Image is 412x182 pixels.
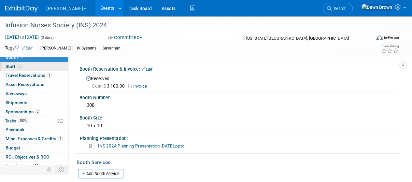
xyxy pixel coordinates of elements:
[55,165,68,174] td: Toggle Event Tabs
[6,127,24,132] span: Playbook
[5,118,28,123] span: Tasks
[79,113,399,121] div: Booth Size:
[92,83,107,89] span: Cost: $
[376,35,383,40] img: Format-Inperson.png
[0,144,68,152] a: Budget
[6,100,27,105] span: Shipments
[0,89,68,98] a: Giveaways
[341,34,399,44] div: Event Format
[0,80,68,89] a: Asset Reservations
[0,153,68,161] a: ROI, Objectives & ROO
[79,93,399,101] div: Booth Number:
[92,83,127,89] span: 3,100.00
[332,6,347,11] span: Search
[6,145,20,150] span: Budget
[0,162,68,171] a: Attachments25
[84,100,394,110] div: 308
[87,144,97,148] a: Delete attachment?
[58,136,63,141] span: 7
[84,74,394,90] div: Reserved
[79,64,399,73] div: Booth Reservation & Invoice:
[384,35,399,40] div: In-Person
[6,64,22,69] span: Staff
[3,20,365,31] div: Infusion Nurses Society (INS) 2024
[6,82,44,87] span: Asset Reservations
[6,55,25,60] span: Booth
[19,35,25,40] span: to
[38,45,73,52] div: [PERSON_NAME]
[6,163,40,169] span: Attachments
[6,91,27,96] span: Giveaways
[101,45,122,52] div: Savannah
[0,71,68,80] a: Travel Reservations1
[98,143,184,148] a: INS 2024 Planning Presentation [DATE].pptx
[22,46,33,50] a: Edit
[323,3,353,14] a: Search
[0,107,68,116] a: Sponsorships3
[0,134,68,143] a: Misc. Expenses & Credits7
[0,62,68,71] a: Staff6
[128,84,150,89] a: Invoice
[6,73,52,78] span: Travel Reservations
[78,169,123,178] a: Add Booth Service
[6,136,63,141] span: Misc. Expenses & Credits
[0,117,68,125] a: Tasks100%
[5,6,38,12] img: ExhibitDay
[6,109,40,114] span: Sponsorships
[80,133,396,142] div: Planning Presentation:
[361,4,392,11] img: Dawn Brown
[5,45,33,52] td: Tags
[5,34,39,40] span: [DATE] [DATE]
[35,109,40,114] span: 3
[17,64,22,69] span: 6
[84,121,394,131] div: 10 x 10
[47,73,52,78] span: 1
[0,98,68,107] a: Shipments
[40,35,54,40] span: (3 days)
[75,45,98,52] div: IV Systems
[381,45,399,48] div: Event Rating
[44,165,55,174] td: Personalize Event Tab Strip
[18,118,28,123] span: 100%
[246,36,348,41] span: [US_STATE][GEOGRAPHIC_DATA], [GEOGRAPHIC_DATA]
[77,159,399,166] div: Booth Services
[0,125,68,134] a: Playbook
[33,163,40,168] span: 25
[106,34,145,41] button: Committed
[142,67,152,72] a: Edit
[6,154,49,160] span: ROI, Objectives & ROO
